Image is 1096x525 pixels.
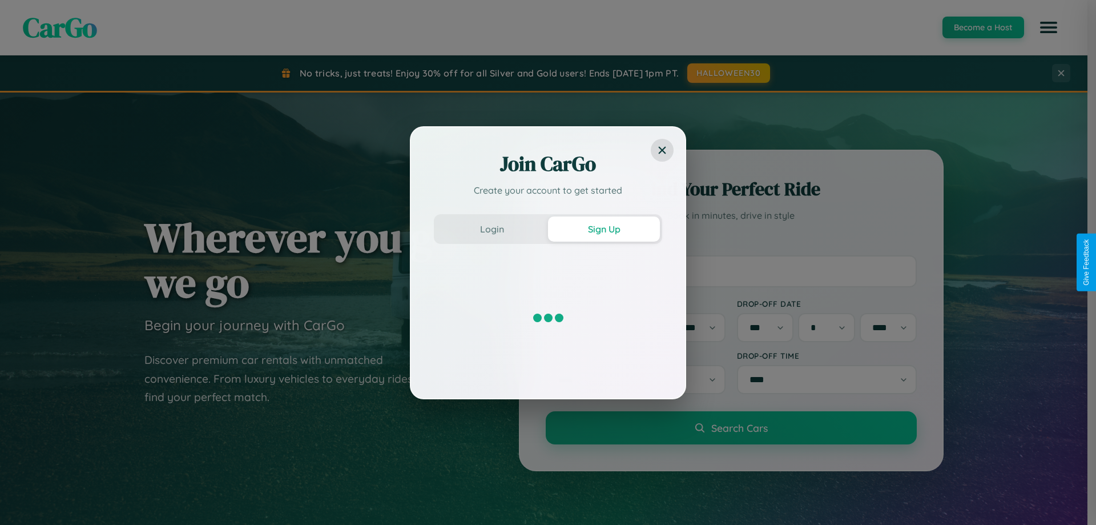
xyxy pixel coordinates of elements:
p: Create your account to get started [434,183,662,197]
iframe: Intercom live chat [11,486,39,514]
div: Give Feedback [1082,239,1090,286]
button: Sign Up [548,217,660,242]
h2: Join CarGo [434,150,662,178]
button: Login [436,217,548,242]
